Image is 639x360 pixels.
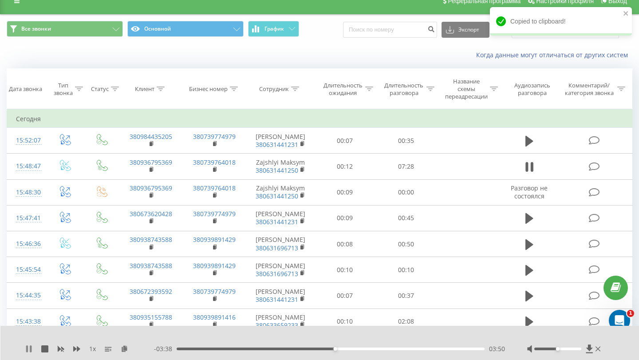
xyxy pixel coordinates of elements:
span: 1 [627,310,634,317]
td: 07:28 [375,154,437,179]
span: Разговор не состоялся [511,184,548,200]
a: 380739774979 [193,287,236,296]
td: [PERSON_NAME] [246,283,315,309]
button: Экспорт [442,22,489,38]
a: 380939891416 [193,313,236,321]
button: Все звонки [7,21,123,37]
td: [PERSON_NAME] [246,257,315,283]
span: Все звонки [21,25,51,32]
td: 00:45 [375,205,437,231]
button: close [623,10,629,18]
td: 00:35 [375,128,437,154]
div: Сотрудник [259,85,289,93]
a: 380631441250 [256,166,298,174]
a: 380631441231 [256,218,298,226]
a: 380631441231 [256,295,298,304]
div: Название схемы переадресации [445,78,488,100]
a: 380935155788 [130,313,172,321]
div: Copied to clipboard! [490,7,632,36]
a: 380938743588 [130,261,172,270]
div: Длительность разговора [383,82,424,97]
a: 380631696713 [256,244,298,252]
div: 15:43:38 [16,313,37,330]
a: 380631441250 [256,192,298,200]
div: Клиент [135,85,154,93]
a: 380631696713 [256,269,298,278]
a: 380739774979 [193,210,236,218]
div: 15:48:47 [16,158,37,175]
div: Тип звонка [54,82,73,97]
td: Zajshlyi Maksym [246,179,315,205]
a: 380739764018 [193,158,236,166]
a: 380633659233 [256,321,298,329]
div: Accessibility label [334,347,337,351]
span: 1 x [89,344,96,353]
div: Комментарий/категория звонка [563,82,615,97]
td: 00:09 [315,205,376,231]
td: 00:12 [315,154,376,179]
td: 00:37 [375,283,437,309]
div: Дата звонка [9,85,42,93]
span: График [264,26,284,32]
td: [PERSON_NAME] [246,205,315,231]
span: 03:50 [489,344,505,353]
a: 380939891429 [193,261,236,270]
div: Accessibility label [556,347,560,351]
div: 15:44:35 [16,287,37,304]
div: 15:46:36 [16,235,37,253]
div: Аудиозапись разговора [508,82,556,97]
td: 00:08 [315,231,376,257]
input: Поиск по номеру [343,22,437,38]
td: [PERSON_NAME] [246,231,315,257]
button: График [248,21,299,37]
a: Когда данные могут отличаться от других систем [476,51,632,59]
a: 380939891429 [193,235,236,244]
div: 15:45:54 [16,261,37,278]
div: Статус [91,85,109,93]
td: 00:10 [375,257,437,283]
div: Длительность ожидания [323,82,363,97]
button: Основной [127,21,244,37]
td: 00:07 [315,128,376,154]
a: 380631441231 [256,140,298,149]
a: 380936795369 [130,158,172,166]
td: 00:10 [315,257,376,283]
a: 380739774979 [193,132,236,141]
a: 380938743588 [130,235,172,244]
iframe: Intercom live chat [609,310,630,331]
td: Сегодня [7,110,632,128]
td: [PERSON_NAME] [246,309,315,334]
span: - 03:38 [154,344,177,353]
td: Zajshlyi Maksym [246,154,315,179]
div: 15:47:41 [16,210,37,227]
td: 00:50 [375,231,437,257]
a: 380936795369 [130,184,172,192]
a: 380673620428 [130,210,172,218]
td: 00:00 [375,179,437,205]
div: 15:48:30 [16,184,37,201]
td: 00:10 [315,309,376,334]
td: [PERSON_NAME] [246,128,315,154]
div: 15:52:07 [16,132,37,149]
a: 380984435205 [130,132,172,141]
div: Бизнес номер [189,85,228,93]
td: 00:07 [315,283,376,309]
td: 02:08 [375,309,437,334]
a: 380739764018 [193,184,236,192]
td: 00:09 [315,179,376,205]
a: 380672393592 [130,287,172,296]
